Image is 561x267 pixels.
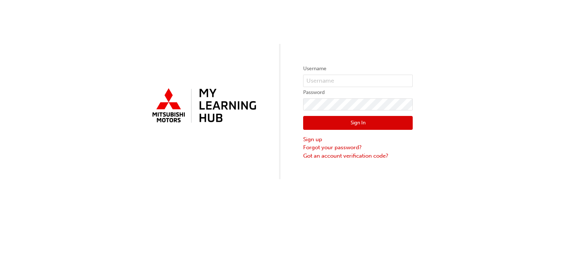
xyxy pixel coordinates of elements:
label: Username [303,64,413,73]
label: Password [303,88,413,97]
button: Sign In [303,116,413,130]
a: Forgot your password? [303,143,413,152]
input: Username [303,75,413,87]
img: mmal [148,85,258,127]
a: Got an account verification code? [303,152,413,160]
a: Sign up [303,135,413,144]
